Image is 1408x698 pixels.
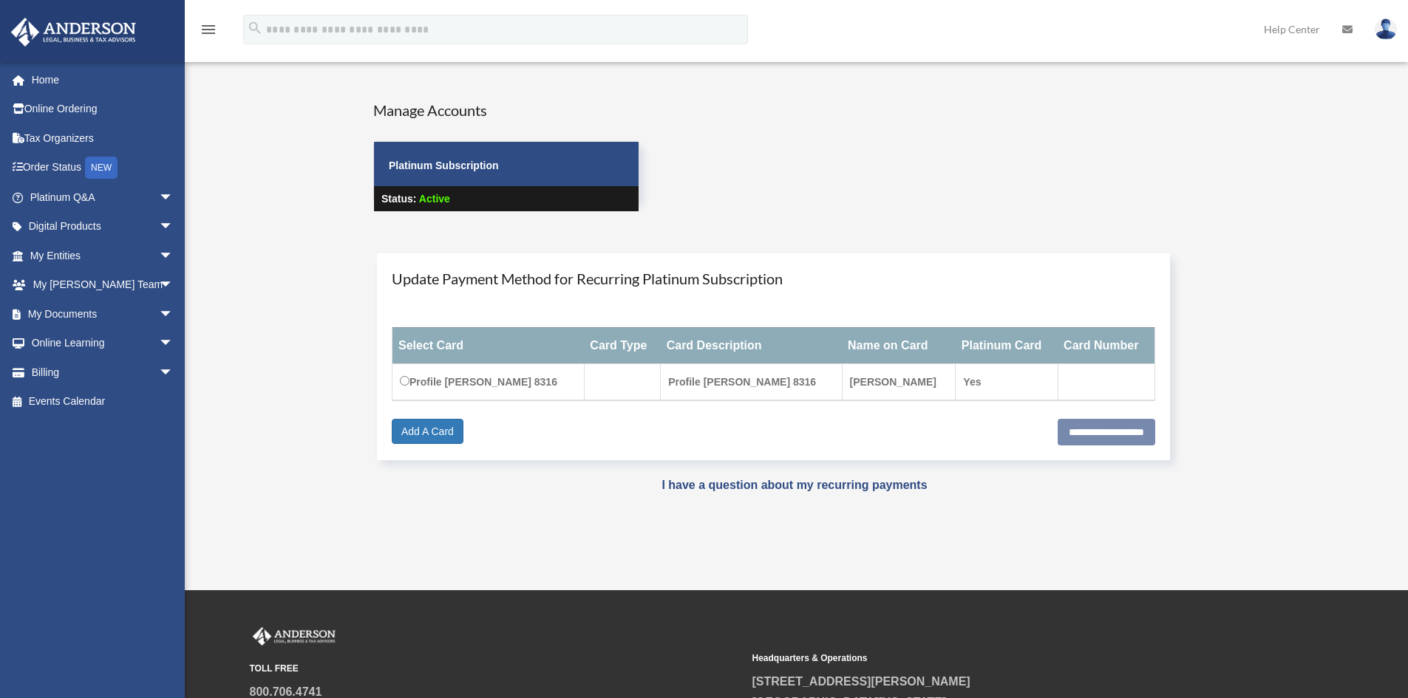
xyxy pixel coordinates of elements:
h4: Manage Accounts [373,100,639,120]
span: arrow_drop_down [159,182,188,213]
th: Name on Card [842,327,956,363]
a: Online Learningarrow_drop_down [10,329,196,358]
strong: Platinum Subscription [389,160,499,171]
a: [STREET_ADDRESS][PERSON_NAME] [752,675,970,688]
small: Headquarters & Operations [752,651,1245,666]
a: Platinum Q&Aarrow_drop_down [10,182,196,212]
a: Order StatusNEW [10,153,196,183]
a: Add A Card [392,419,463,444]
th: Card Description [661,327,842,363]
span: arrow_drop_down [159,212,188,242]
a: 800.706.4741 [250,685,322,698]
td: Profile [PERSON_NAME] 8316 [661,363,842,400]
span: arrow_drop_down [159,299,188,329]
a: Tax Organizers [10,123,196,153]
td: [PERSON_NAME] [842,363,956,400]
a: My Entitiesarrow_drop_down [10,241,196,270]
a: I have a question about my recurring payments [662,479,927,491]
a: menu [200,26,217,38]
img: User Pic [1375,18,1397,40]
a: Events Calendar [10,387,196,417]
a: Billingarrow_drop_down [10,357,196,387]
span: arrow_drop_down [159,329,188,359]
i: search [247,20,263,36]
img: Anderson Advisors Platinum Portal [250,627,339,646]
div: NEW [85,157,118,179]
span: Active [419,193,450,205]
img: Anderson Advisors Platinum Portal [7,18,140,47]
a: Online Ordering [10,95,196,124]
small: TOLL FREE [250,661,742,677]
a: Digital Productsarrow_drop_down [10,212,196,242]
h4: Update Payment Method for Recurring Platinum Subscription [392,268,1155,289]
th: Select Card [392,327,585,363]
th: Card Number [1058,327,1154,363]
a: My Documentsarrow_drop_down [10,299,196,329]
td: Yes [956,363,1058,400]
span: arrow_drop_down [159,357,188,388]
th: Card Type [584,327,660,363]
span: arrow_drop_down [159,241,188,271]
i: menu [200,21,217,38]
strong: Status: [381,193,416,205]
a: Home [10,65,196,95]
span: arrow_drop_down [159,270,188,301]
td: Profile [PERSON_NAME] 8316 [392,363,585,400]
a: My [PERSON_NAME] Teamarrow_drop_down [10,270,196,300]
th: Platinum Card [956,327,1058,363]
